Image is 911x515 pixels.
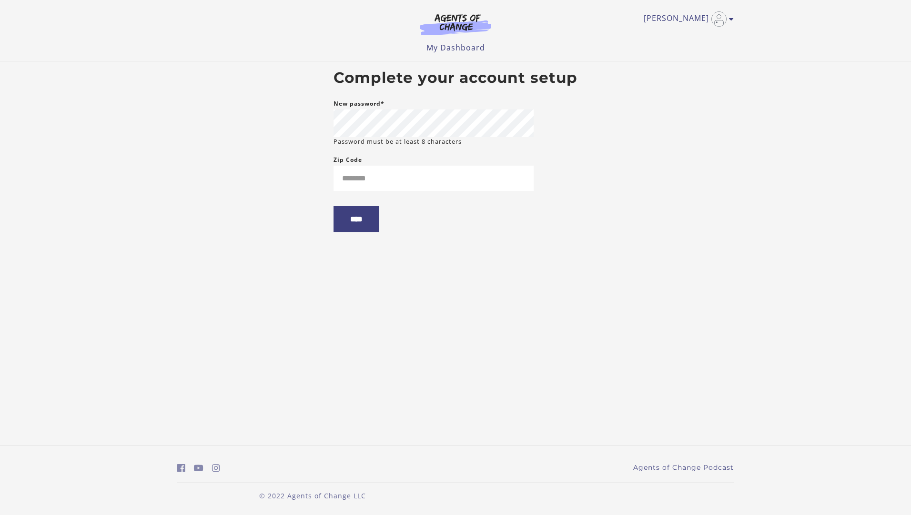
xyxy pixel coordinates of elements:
[633,463,734,473] a: Agents of Change Podcast
[194,464,203,473] i: https://www.youtube.com/c/AgentsofChangeTestPrepbyMeaganMitchell (Open in a new window)
[177,464,185,473] i: https://www.facebook.com/groups/aswbtestprep (Open in a new window)
[334,137,462,146] small: Password must be at least 8 characters
[334,154,362,166] label: Zip Code
[212,464,220,473] i: https://www.instagram.com/agentsofchangeprep/ (Open in a new window)
[426,42,485,53] a: My Dashboard
[334,98,385,109] label: New password*
[644,11,729,27] a: Toggle menu
[194,461,203,475] a: https://www.youtube.com/c/AgentsofChangeTestPrepbyMeaganMitchell (Open in a new window)
[334,69,577,87] h2: Complete your account setup
[177,461,185,475] a: https://www.facebook.com/groups/aswbtestprep (Open in a new window)
[177,491,448,501] p: © 2022 Agents of Change LLC
[410,13,501,35] img: Agents of Change Logo
[212,461,220,475] a: https://www.instagram.com/agentsofchangeprep/ (Open in a new window)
